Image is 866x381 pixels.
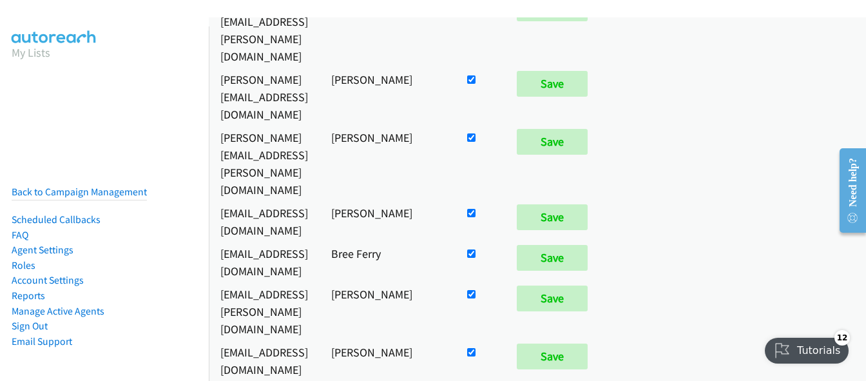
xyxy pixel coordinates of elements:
td: [PERSON_NAME] [320,282,453,340]
a: Agent Settings [12,244,73,256]
td: [EMAIL_ADDRESS][PERSON_NAME][DOMAIN_NAME] [209,282,320,340]
input: Save [517,204,588,230]
a: Scheduled Callbacks [12,213,101,226]
td: [PERSON_NAME][EMAIL_ADDRESS][PERSON_NAME][DOMAIN_NAME] [209,126,320,201]
td: [PERSON_NAME] [320,340,453,381]
a: Back to Campaign Management [12,186,147,198]
td: [EMAIL_ADDRESS][DOMAIN_NAME] [209,201,320,242]
td: [EMAIL_ADDRESS][DOMAIN_NAME] [209,242,320,282]
a: Manage Active Agents [12,305,104,317]
input: Save [517,286,588,311]
td: [PERSON_NAME][EMAIL_ADDRESS][DOMAIN_NAME] [209,68,320,126]
td: [PERSON_NAME] [320,126,453,201]
a: Email Support [12,335,72,347]
input: Save [517,344,588,369]
input: Save [517,129,588,155]
a: Account Settings [12,274,84,286]
td: [EMAIL_ADDRESS][DOMAIN_NAME] [209,340,320,381]
td: [PERSON_NAME] [320,68,453,126]
input: Save [517,245,588,271]
td: Bree Ferry [320,242,453,282]
td: [PERSON_NAME] [320,201,453,242]
a: Roles [12,259,35,271]
iframe: Checklist [757,325,856,371]
a: My Lists [12,45,50,60]
a: FAQ [12,229,28,241]
iframe: Resource Center [829,139,866,242]
a: Sign Out [12,320,48,332]
input: Save [517,71,588,97]
a: Reports [12,289,45,302]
